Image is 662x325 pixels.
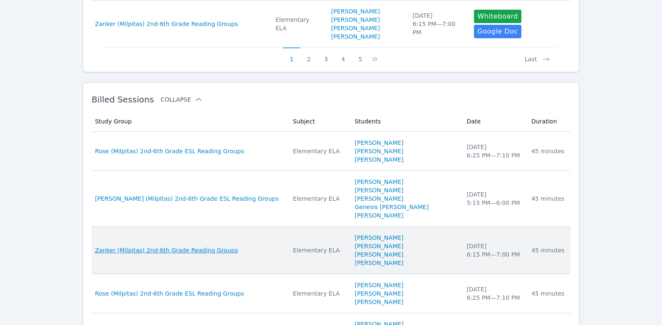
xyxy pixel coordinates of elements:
a: Zanker (Milpitas) 2nd-6th Grade Reading Groups [95,20,238,28]
th: Date [462,111,526,132]
div: 45 minutes [531,194,565,203]
div: Elementary ELA [275,16,321,32]
tr: Rose (Milpitas) 2nd-6th Grade ESL Reading GroupsElementary ELA[PERSON_NAME][PERSON_NAME][PERSON_N... [92,132,570,171]
button: 5 [352,47,369,63]
button: 2 [300,47,317,63]
tr: [PERSON_NAME] (Milpitas) 2nd-6th Grade ESL Reading GroupsElementary ELA[PERSON_NAME][PERSON_NAME]... [92,171,570,227]
th: Study Group [92,111,288,132]
a: [PERSON_NAME] [355,186,403,194]
div: [DATE] 5:15 PM — 6:00 PM [467,190,521,207]
a: Rose (Milpitas) 2nd-6th Grade ESL Reading Groups [95,289,244,298]
tr: Zanker (Milpitas) 2nd-6th Grade Reading GroupsElementary ELA[PERSON_NAME][PERSON_NAME][PERSON_NAM... [92,0,570,47]
a: [PERSON_NAME] [355,147,403,155]
a: Rose (Milpitas) 2nd-6th Grade ESL Reading Groups [95,147,244,155]
a: [PERSON_NAME] [331,24,380,32]
a: [PERSON_NAME] [331,16,380,24]
th: Students [350,111,462,132]
div: Elementary ELA [293,289,345,298]
button: 4 [335,47,352,63]
a: [PERSON_NAME] [355,211,403,220]
a: Zanker (Milpitas) 2nd-6th Grade Reading Groups [95,246,238,254]
button: Last [518,47,557,63]
button: Collapse [161,95,203,104]
th: Subject [288,111,350,132]
a: [PERSON_NAME] [355,281,403,289]
a: [PERSON_NAME] [355,155,403,164]
div: [DATE] 6:25 PM — 7:10 PM [467,143,521,160]
div: 45 minutes [531,147,565,155]
a: [PERSON_NAME] [355,250,403,259]
a: [PERSON_NAME] [355,259,403,267]
div: [DATE] 6:15 PM — 7:00 PM [467,242,521,259]
a: [PERSON_NAME] [355,178,403,186]
button: 3 [317,47,335,63]
a: Google Doc [474,25,521,38]
tr: Rose (Milpitas) 2nd-6th Grade ESL Reading GroupsElementary ELA[PERSON_NAME][PERSON_NAME][PERSON_N... [92,274,570,313]
a: [PERSON_NAME] [355,194,403,203]
a: [PERSON_NAME] [355,233,403,242]
div: [DATE] 6:25 PM — 7:10 PM [467,285,521,302]
button: 1 [283,47,300,63]
a: [PERSON_NAME] [331,7,380,16]
a: [PERSON_NAME] [355,242,403,250]
th: Duration [526,111,570,132]
a: [PERSON_NAME] [355,139,403,147]
div: 45 minutes [531,246,565,254]
div: Elementary ELA [293,246,345,254]
span: Billed Sessions [92,94,154,105]
div: 45 minutes [531,289,565,298]
a: [PERSON_NAME] (Milpitas) 2nd-6th Grade ESL Reading Groups [95,194,279,203]
a: [PERSON_NAME] [355,298,403,306]
div: Elementary ELA [293,147,345,155]
div: [DATE] 6:15 PM — 7:00 PM [413,11,464,37]
button: Whiteboard [474,10,521,23]
a: [PERSON_NAME] [355,289,403,298]
a: Genesis [PERSON_NAME] [355,203,429,211]
tr: Zanker (Milpitas) 2nd-6th Grade Reading GroupsElementary ELA[PERSON_NAME][PERSON_NAME][PERSON_NAM... [92,227,570,274]
a: [PERSON_NAME] [331,32,380,41]
div: Elementary ELA [293,194,345,203]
